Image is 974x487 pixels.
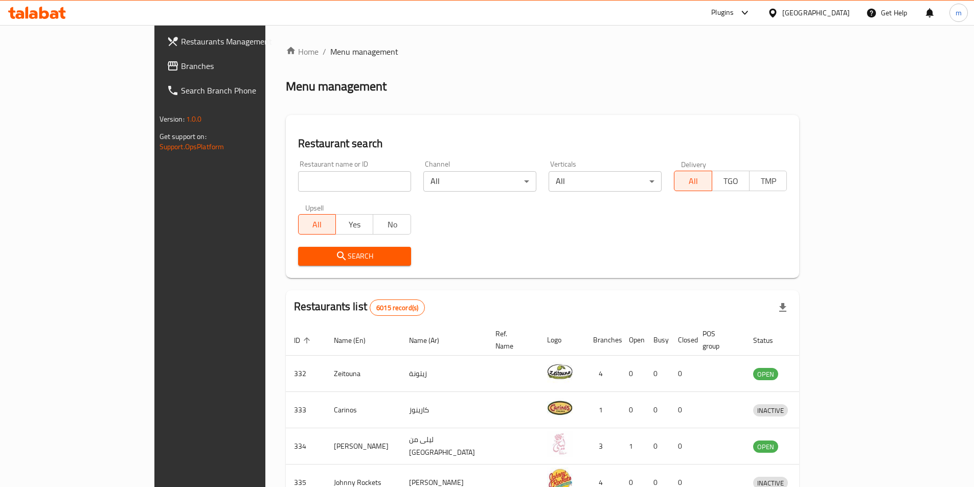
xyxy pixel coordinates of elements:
[678,174,708,189] span: All
[377,217,406,232] span: No
[335,214,373,235] button: Yes
[749,171,787,191] button: TMP
[753,368,778,380] span: OPEN
[711,7,734,19] div: Plugins
[753,334,786,346] span: Status
[423,171,536,192] div: All
[298,136,787,151] h2: Restaurant search
[753,405,788,416] span: INACTIVE
[585,428,621,465] td: 3
[956,7,962,18] span: m
[158,78,317,103] a: Search Branch Phone
[585,392,621,428] td: 1
[645,392,670,428] td: 0
[547,395,573,421] img: Carinos
[716,174,745,189] span: TGO
[712,171,750,191] button: TGO
[621,356,645,392] td: 0
[326,428,401,465] td: [PERSON_NAME]
[323,45,326,58] li: /
[754,174,783,189] span: TMP
[330,45,398,58] span: Menu management
[621,428,645,465] td: 1
[585,356,621,392] td: 4
[771,295,795,320] div: Export file
[539,324,585,356] th: Logo
[401,428,487,465] td: ليلى من [GEOGRAPHIC_DATA]
[401,392,487,428] td: كارينوز
[181,60,309,72] span: Branches
[547,431,573,457] img: Leila Min Lebnan
[286,78,387,95] h2: Menu management
[181,35,309,48] span: Restaurants Management
[670,324,694,356] th: Closed
[181,84,309,97] span: Search Branch Phone
[326,392,401,428] td: Carinos
[621,324,645,356] th: Open
[753,404,788,416] div: INACTIVE
[160,112,185,126] span: Version:
[370,303,424,313] span: 6015 record(s)
[294,299,425,316] h2: Restaurants list
[681,160,707,168] label: Delivery
[670,392,694,428] td: 0
[585,324,621,356] th: Branches
[334,334,379,346] span: Name (En)
[670,356,694,392] td: 0
[373,214,411,235] button: No
[549,171,662,192] div: All
[645,356,670,392] td: 0
[340,217,369,232] span: Yes
[703,328,733,352] span: POS group
[158,29,317,54] a: Restaurants Management
[298,214,336,235] button: All
[370,299,425,316] div: Total records count
[401,356,487,392] td: زيتونة
[621,392,645,428] td: 0
[286,45,800,58] nav: breadcrumb
[674,171,712,191] button: All
[753,368,778,380] div: OPEN
[303,217,332,232] span: All
[294,334,313,346] span: ID
[298,247,411,266] button: Search
[645,324,670,356] th: Busy
[409,334,452,346] span: Name (Ar)
[326,356,401,392] td: Zeitouna
[158,54,317,78] a: Branches
[298,171,411,192] input: Search for restaurant name or ID..
[160,140,224,153] a: Support.OpsPlatform
[495,328,527,352] span: Ref. Name
[160,130,207,143] span: Get support on:
[305,204,324,211] label: Upsell
[645,428,670,465] td: 0
[753,441,778,453] span: OPEN
[670,428,694,465] td: 0
[547,359,573,384] img: Zeitouna
[306,250,403,263] span: Search
[186,112,202,126] span: 1.0.0
[782,7,850,18] div: [GEOGRAPHIC_DATA]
